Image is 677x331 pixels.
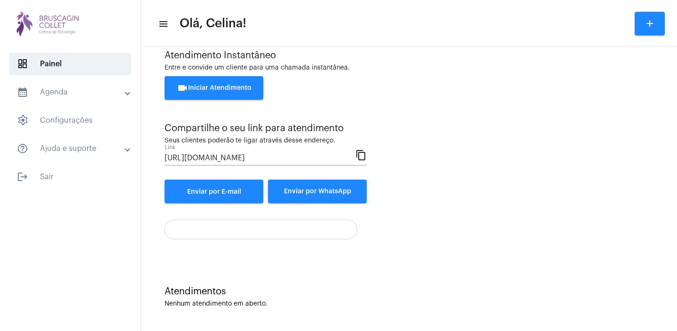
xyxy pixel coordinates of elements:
[187,189,241,195] span: Enviar por E-mail
[268,180,367,203] button: Enviar por WhatsApp
[9,165,131,188] span: Sair
[17,58,28,70] span: sidenav icon
[177,85,252,91] span: Iniciar Atendimento
[165,50,653,61] div: Atendimento Instantâneo
[17,171,28,182] mat-icon: sidenav icon
[165,123,367,134] div: Compartilhe o seu link para atendimento
[165,286,653,297] div: Atendimentos
[17,87,28,98] mat-icon: sidenav icon
[17,87,126,98] mat-panel-title: Agenda
[9,109,131,132] span: Configurações
[17,143,126,154] mat-panel-title: Ajuda e suporte
[177,82,188,94] mat-icon: videocam
[355,149,367,160] mat-icon: content_copy
[165,76,263,100] button: Iniciar Atendimento
[8,5,89,42] img: bdd31f1e-573f-3f90-f05a-aecdfb595b2a.png
[284,188,351,195] span: Enviar por WhatsApp
[6,137,141,160] mat-expansion-panel-header: sidenav iconAjuda e suporte
[644,18,655,29] mat-icon: add
[17,143,28,154] mat-icon: sidenav icon
[180,16,246,31] span: Olá, Celina!
[6,81,141,103] mat-expansion-panel-header: sidenav iconAgenda
[165,180,263,203] a: Enviar por E-mail
[158,18,167,30] mat-icon: sidenav icon
[165,300,653,307] div: Nenhum atendimento em aberto.
[165,64,653,71] div: Entre e convide um cliente para uma chamada instantânea.
[17,115,28,126] span: sidenav icon
[165,137,367,144] div: Seus clientes poderão te ligar através desse endereço.
[9,53,131,75] span: Painel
